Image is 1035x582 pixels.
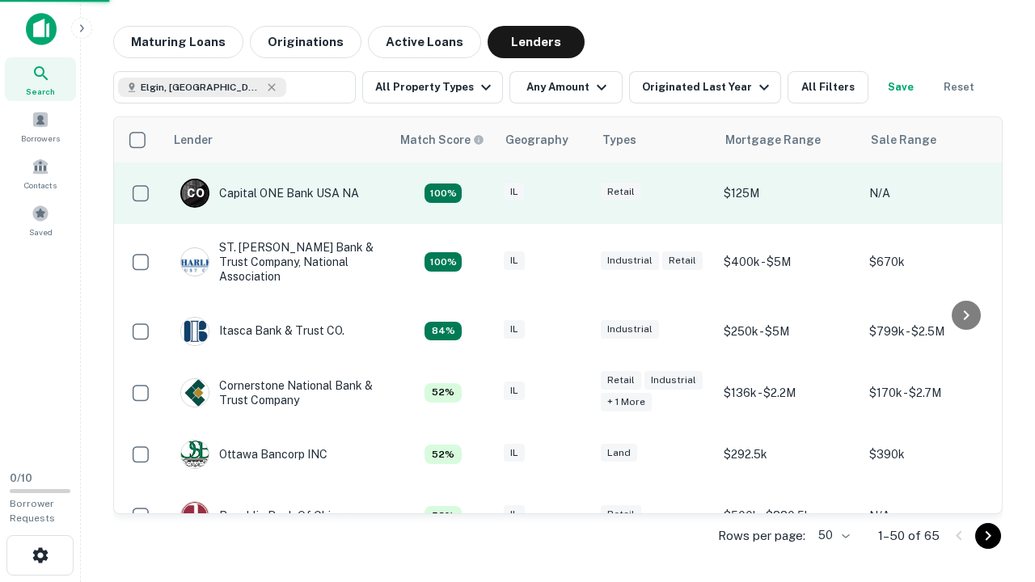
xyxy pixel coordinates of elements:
th: Types [593,117,716,162]
div: Itasca Bank & Trust CO. [180,317,344,346]
p: C O [187,185,204,202]
div: IL [504,505,525,524]
div: Sale Range [871,130,936,150]
button: Active Loans [368,26,481,58]
div: Retail [601,371,641,390]
button: Originated Last Year [629,71,781,103]
div: Capitalize uses an advanced AI algorithm to match your search with the best lender. The match sco... [425,445,462,464]
span: Contacts [24,179,57,192]
div: + 1 more [601,393,652,411]
a: Saved [5,198,76,242]
div: Industrial [601,251,659,270]
div: Ottawa Bancorp INC [180,440,327,469]
h6: Match Score [400,131,481,149]
span: Borrower Requests [10,498,55,524]
div: Capitalize uses an advanced AI algorithm to match your search with the best lender. The match sco... [425,506,462,525]
div: Mortgage Range [725,130,821,150]
span: Elgin, [GEOGRAPHIC_DATA], [GEOGRAPHIC_DATA] [141,80,262,95]
img: picture [181,502,209,529]
div: Land [601,444,637,462]
div: Retail [662,251,703,270]
img: picture [181,379,209,407]
td: $125M [716,162,861,224]
button: Originations [250,26,361,58]
div: Originated Last Year [642,78,774,97]
img: capitalize-icon.png [26,13,57,45]
button: Any Amount [509,71,623,103]
div: 50 [812,524,852,547]
button: Lenders [488,26,585,58]
td: $799k - $2.5M [861,301,1007,362]
div: Industrial [644,371,703,390]
div: Republic Bank Of Chicago [180,501,357,530]
img: picture [181,248,209,276]
a: Borrowers [5,104,76,148]
div: ST. [PERSON_NAME] Bank & Trust Company, National Association [180,240,374,285]
div: Lender [174,130,213,150]
td: $670k [861,224,1007,301]
span: Saved [29,226,53,238]
iframe: Chat Widget [954,453,1035,530]
div: Cornerstone National Bank & Trust Company [180,378,374,407]
img: picture [181,318,209,345]
td: $500k - $880.5k [716,485,861,546]
div: Capitalize uses an advanced AI algorithm to match your search with the best lender. The match sco... [425,252,462,272]
div: IL [504,382,525,400]
td: $250k - $5M [716,301,861,362]
div: Capital ONE Bank USA NA [180,179,359,208]
div: Retail [601,505,641,524]
td: $400k - $5M [716,224,861,301]
td: $136k - $2.2M [716,362,861,424]
td: $292.5k [716,424,861,485]
a: Contacts [5,151,76,195]
td: N/A [861,162,1007,224]
div: IL [504,251,525,270]
button: Go to next page [975,523,1001,549]
td: $390k [861,424,1007,485]
p: 1–50 of 65 [878,526,940,546]
th: Capitalize uses an advanced AI algorithm to match your search with the best lender. The match sco... [391,117,496,162]
th: Lender [164,117,391,162]
a: Search [5,57,76,101]
th: Geography [496,117,593,162]
div: Retail [601,183,641,201]
div: Industrial [601,320,659,339]
span: Search [26,85,55,98]
th: Sale Range [861,117,1007,162]
button: Save your search to get updates of matches that match your search criteria. [875,71,927,103]
span: Borrowers [21,132,60,145]
th: Mortgage Range [716,117,861,162]
div: Capitalize uses an advanced AI algorithm to match your search with the best lender. The match sco... [425,322,462,341]
td: $170k - $2.7M [861,362,1007,424]
img: picture [181,441,209,468]
button: All Filters [788,71,868,103]
div: IL [504,444,525,462]
div: Capitalize uses an advanced AI algorithm to match your search with the best lender. The match sco... [400,131,484,149]
div: IL [504,183,525,201]
button: Reset [933,71,985,103]
span: 0 / 10 [10,472,32,484]
div: IL [504,320,525,339]
p: Rows per page: [718,526,805,546]
button: Maturing Loans [113,26,243,58]
td: N/A [861,485,1007,546]
button: All Property Types [362,71,503,103]
div: Geography [505,130,568,150]
div: Capitalize uses an advanced AI algorithm to match your search with the best lender. The match sco... [425,183,462,203]
div: Types [602,130,636,150]
div: Capitalize uses an advanced AI algorithm to match your search with the best lender. The match sco... [425,383,462,403]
